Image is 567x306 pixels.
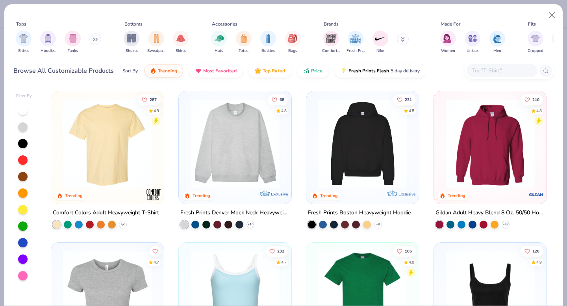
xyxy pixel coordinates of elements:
[215,34,224,43] img: Hats Image
[236,31,252,54] div: filter for Totes
[528,31,543,54] div: filter for Cropped
[324,20,339,28] div: Brands
[260,31,276,54] button: filter button
[532,98,539,101] span: 210
[147,48,165,54] span: Sweatpants
[348,68,389,74] span: Fresh Prints Flash
[393,245,416,256] button: Like
[180,208,290,218] div: Fresh Prints Denver Mock Neck Heavyweight Sweatshirt
[211,31,227,54] button: filter button
[297,64,328,77] button: Price
[393,94,416,105] button: Like
[325,33,337,44] img: Comfort Colors Image
[189,64,243,77] button: Most Favorited
[442,99,539,188] img: 01756b78-01f6-4cc6-8d8a-3c30c1a0c8ac
[122,67,138,74] div: Sort By
[19,34,28,43] img: Shirts Image
[372,31,388,54] button: filter button
[147,31,165,54] div: filter for Sweatpants
[248,222,254,227] span: + 10
[443,34,452,43] img: Women Image
[239,34,248,43] img: Totes Image
[16,31,31,54] div: filter for Shirts
[195,68,202,74] img: most_fav.gif
[144,64,183,77] button: Trending
[405,98,412,101] span: 231
[536,108,542,114] div: 4.8
[288,34,297,43] img: Bags Image
[16,31,31,54] button: filter button
[152,34,161,43] img: Sweatpants Image
[212,20,237,28] div: Accessories
[322,48,340,54] span: Comfort Colors
[493,48,501,54] span: Men
[411,99,508,188] img: d4a37e75-5f2b-4aef-9a6e-23330c63bbc0
[176,48,186,54] span: Skirts
[314,99,411,188] img: 91acfc32-fd48-4d6b-bdad-a4c1a30ac3fc
[398,192,415,197] span: Exclusive
[260,31,276,54] div: filter for Bottles
[176,34,185,43] img: Skirts Image
[40,31,56,54] button: filter button
[65,31,81,54] div: filter for Tanks
[65,31,81,54] button: filter button
[281,108,287,114] div: 4.8
[335,64,426,77] button: Fresh Prints Flash5 day delivery
[173,31,189,54] div: filter for Skirts
[493,34,502,43] img: Men Image
[374,33,386,44] img: Nike Image
[124,20,143,28] div: Bottoms
[471,66,532,75] input: Try "T-Shirt"
[376,222,380,227] span: + 9
[265,245,288,256] button: Like
[203,68,237,74] span: Most Favorited
[288,48,297,54] span: Bags
[138,94,161,105] button: Like
[545,8,560,23] button: Close
[521,245,543,256] button: Like
[391,66,420,76] span: 5 day delivery
[409,259,414,265] div: 4.8
[376,48,384,54] span: Nike
[285,31,301,54] button: filter button
[127,34,136,43] img: Shorts Image
[468,34,477,43] img: Unisex Image
[281,259,287,265] div: 4.7
[255,68,261,74] img: TopRated.gif
[154,259,159,265] div: 4.7
[532,249,539,253] span: 120
[158,68,177,74] span: Trending
[405,249,412,253] span: 105
[441,20,460,28] div: Made For
[126,48,138,54] span: Shorts
[528,48,543,54] span: Cropped
[147,31,165,54] button: filter button
[440,31,456,54] div: filter for Women
[322,31,340,54] div: filter for Comfort Colors
[346,31,365,54] button: filter button
[236,31,252,54] button: filter button
[18,48,29,54] span: Shirts
[322,31,340,54] button: filter button
[154,108,159,114] div: 4.9
[150,98,157,101] span: 287
[489,31,505,54] div: filter for Men
[521,94,543,105] button: Like
[531,34,540,43] img: Cropped Image
[528,31,543,54] button: filter button
[68,48,78,54] span: Tanks
[263,68,285,74] span: Top Rated
[489,31,505,54] button: filter button
[346,31,365,54] div: filter for Fresh Prints
[40,31,56,54] div: filter for Hoodies
[465,31,480,54] div: filter for Unisex
[261,48,275,54] span: Bottles
[271,192,288,197] span: Exclusive
[268,94,288,105] button: Like
[59,99,156,188] img: 029b8af0-80e6-406f-9fdc-fdf898547912
[44,34,52,43] img: Hoodies Image
[211,31,227,54] div: filter for Hats
[173,31,189,54] button: filter button
[285,31,301,54] div: filter for Bags
[528,20,536,28] div: Fits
